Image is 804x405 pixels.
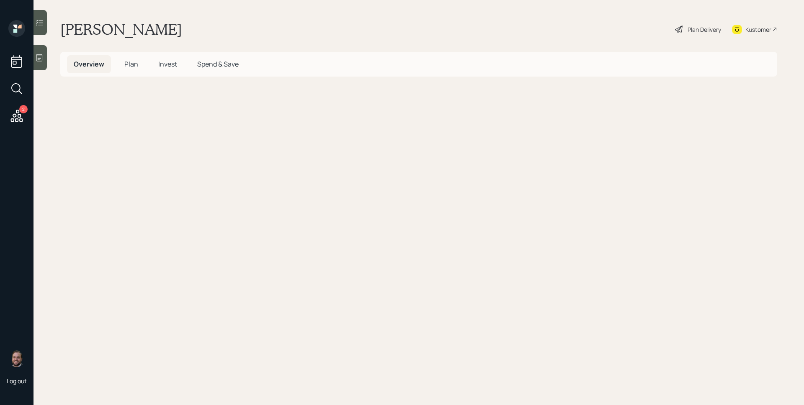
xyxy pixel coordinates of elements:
div: Plan Delivery [688,25,721,34]
span: Plan [124,59,138,69]
div: Kustomer [745,25,771,34]
span: Spend & Save [197,59,239,69]
span: Overview [74,59,104,69]
h1: [PERSON_NAME] [60,20,182,38]
span: Invest [158,59,177,69]
div: Log out [7,377,27,385]
img: james-distasi-headshot.png [8,350,25,367]
div: 2 [19,105,28,113]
